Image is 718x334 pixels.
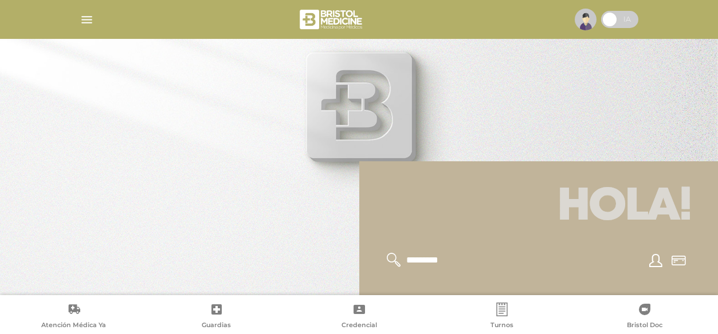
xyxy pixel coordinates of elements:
span: Turnos [491,321,513,331]
a: Credencial [288,303,430,332]
a: Guardias [145,303,288,332]
img: profile-placeholder.svg [575,9,597,30]
h1: Hola! [373,175,705,239]
span: Bristol Doc [627,321,662,331]
img: bristol-medicine-blanco.png [298,6,366,33]
a: Atención Médica Ya [2,303,145,332]
img: Cober_menu-lines-white.svg [80,13,94,27]
span: Credencial [342,321,377,331]
span: Atención Médica Ya [41,321,106,331]
a: Turnos [430,303,573,332]
a: Bristol Doc [573,303,716,332]
span: Guardias [202,321,231,331]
